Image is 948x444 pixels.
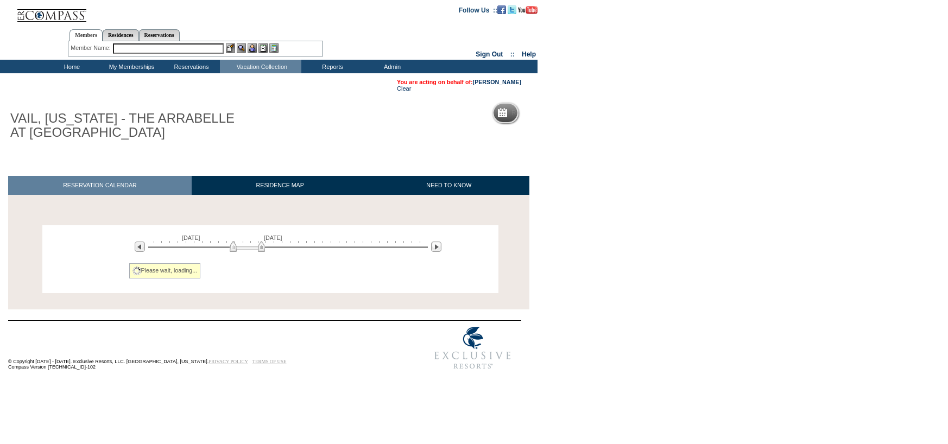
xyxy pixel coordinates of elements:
span: You are acting on behalf of: [397,79,521,85]
a: Follow us on Twitter [508,6,516,12]
img: b_edit.gif [226,43,235,53]
a: RESIDENCE MAP [192,176,369,195]
td: Vacation Collection [220,60,301,73]
td: Admin [361,60,421,73]
a: [PERSON_NAME] [473,79,521,85]
img: Impersonate [248,43,257,53]
img: spinner2.gif [132,267,141,275]
img: b_calculator.gif [269,43,279,53]
div: Member Name: [71,43,112,53]
a: NEED TO KNOW [368,176,529,195]
h1: VAIL, [US_STATE] - THE ARRABELLE AT [GEOGRAPHIC_DATA] [8,109,251,142]
h5: Reservation Calendar [511,110,595,117]
a: Clear [397,85,411,92]
span: [DATE] [264,234,282,241]
a: Residences [103,29,139,41]
span: [DATE] [182,234,200,241]
a: RESERVATION CALENDAR [8,176,192,195]
a: Help [522,50,536,58]
img: Previous [135,242,145,252]
td: Reservations [160,60,220,73]
a: TERMS OF USE [252,359,287,364]
img: Next [431,242,441,252]
a: Become our fan on Facebook [497,6,506,12]
img: View [237,43,246,53]
a: PRIVACY POLICY [208,359,248,364]
img: Follow us on Twitter [508,5,516,14]
a: Sign Out [476,50,503,58]
span: :: [510,50,515,58]
img: Subscribe to our YouTube Channel [518,6,538,14]
a: Subscribe to our YouTube Channel [518,6,538,12]
a: Members [69,29,103,41]
td: Reports [301,60,361,73]
td: Home [41,60,100,73]
img: Become our fan on Facebook [497,5,506,14]
img: Exclusive Resorts [424,321,521,375]
img: Reservations [258,43,268,53]
td: My Memberships [100,60,160,73]
td: © Copyright [DATE] - [DATE]. Exclusive Resorts, LLC. [GEOGRAPHIC_DATA], [US_STATE]. Compass Versi... [8,322,388,376]
div: Please wait, loading... [129,263,201,278]
a: Reservations [139,29,180,41]
td: Follow Us :: [459,5,497,14]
